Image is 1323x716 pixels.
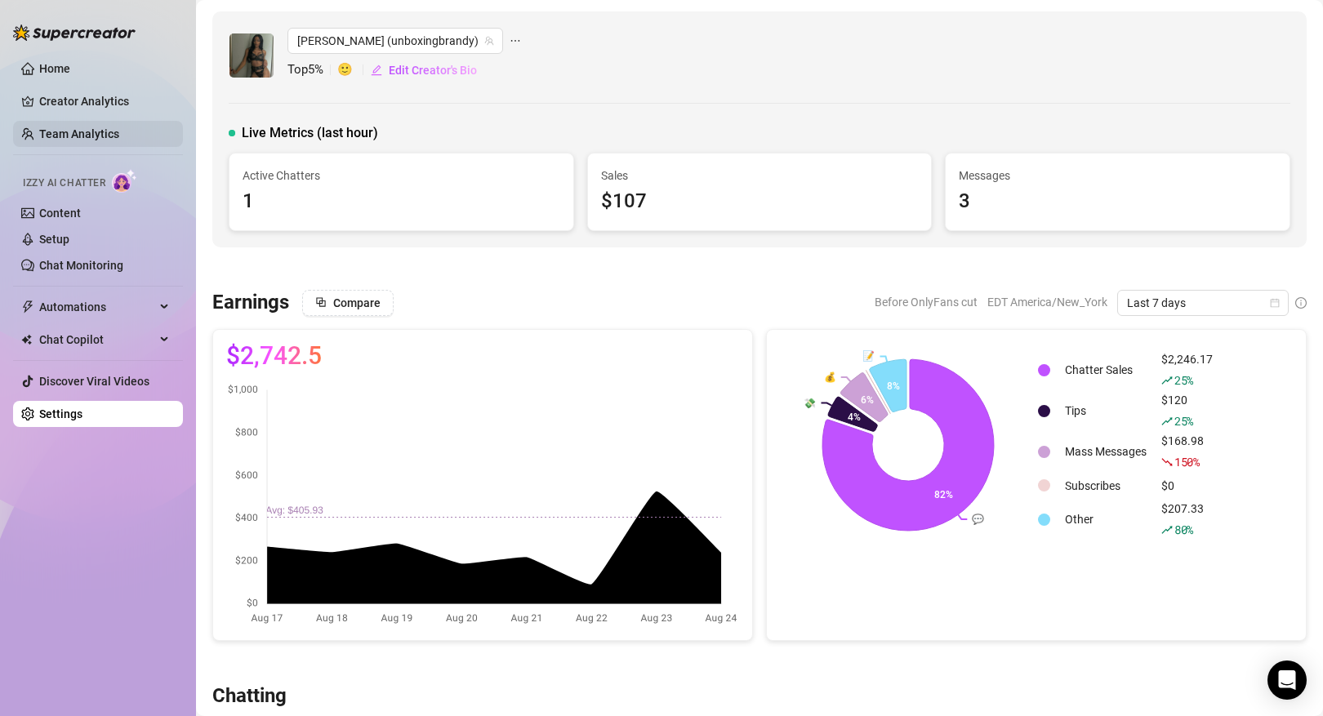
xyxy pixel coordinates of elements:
[1161,500,1213,539] div: $207.33
[371,64,382,76] span: edit
[39,233,69,246] a: Setup
[510,28,521,54] span: ellipsis
[1161,416,1173,427] span: rise
[601,167,919,185] span: Sales
[13,24,136,41] img: logo-BBDzfeDw.svg
[337,60,370,80] span: 🙂
[875,290,978,314] span: Before OnlyFans cut
[959,186,1276,217] div: 3
[21,334,32,345] img: Chat Copilot
[212,290,289,316] h3: Earnings
[1161,391,1213,430] div: $120
[39,327,155,353] span: Chat Copilot
[243,167,560,185] span: Active Chatters
[1161,432,1213,471] div: $168.98
[1270,298,1280,308] span: calendar
[1058,500,1153,539] td: Other
[21,300,34,314] span: thunderbolt
[1174,522,1193,537] span: 80 %
[959,167,1276,185] span: Messages
[987,290,1107,314] span: EDT America/New_York
[1161,477,1213,495] div: $0
[484,36,494,46] span: team
[1174,413,1193,429] span: 25 %
[972,513,984,525] text: 💬
[370,57,478,83] button: Edit Creator's Bio
[39,207,81,220] a: Content
[23,176,105,191] span: Izzy AI Chatter
[333,296,381,309] span: Compare
[112,169,137,193] img: AI Chatter
[302,290,394,316] button: Compare
[1127,291,1279,315] span: Last 7 days
[1161,456,1173,468] span: fall
[862,349,875,362] text: 📝
[212,683,287,709] h3: Chatting
[1267,660,1307,700] div: Open Intercom Messenger
[39,88,170,114] a: Creator Analytics
[1161,375,1173,386] span: rise
[39,294,155,320] span: Automations
[226,343,322,369] span: $2,742.5
[315,296,327,308] span: block
[1058,350,1153,389] td: Chatter Sales
[1058,432,1153,471] td: Mass Messages
[229,33,274,78] img: Brandy
[1161,524,1173,536] span: rise
[39,407,82,420] a: Settings
[601,186,919,217] div: $107
[824,371,836,383] text: 💰
[389,64,477,77] span: Edit Creator's Bio
[1058,473,1153,498] td: Subscribes
[297,29,493,53] span: Brandy (unboxingbrandy)
[39,259,123,272] a: Chat Monitoring
[243,186,560,217] div: 1
[242,123,378,143] span: Live Metrics (last hour)
[1174,454,1200,469] span: 150 %
[39,375,149,388] a: Discover Viral Videos
[39,127,119,140] a: Team Analytics
[287,60,337,80] span: Top 5 %
[1295,297,1307,309] span: info-circle
[804,396,816,408] text: 💸
[1174,372,1193,388] span: 25 %
[1058,391,1153,430] td: Tips
[1161,350,1213,389] div: $2,246.17
[39,62,70,75] a: Home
